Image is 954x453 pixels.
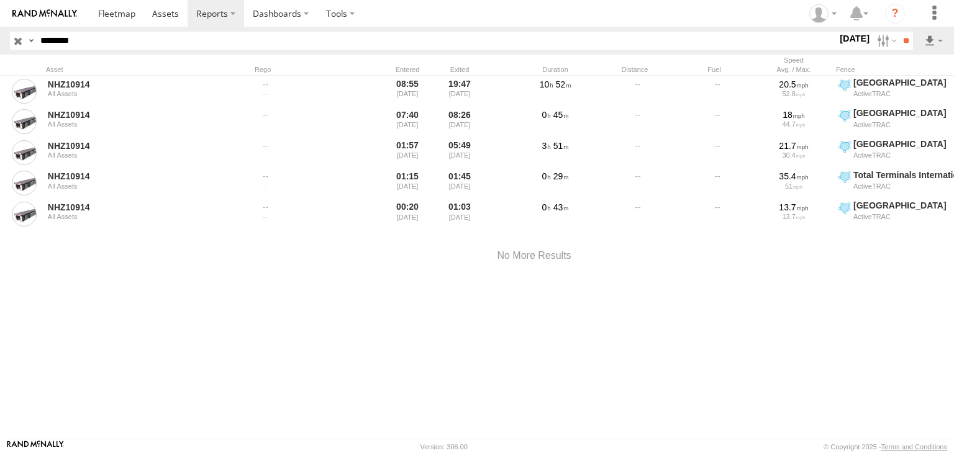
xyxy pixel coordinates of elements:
div: 01:15 [DATE] [384,169,431,198]
div: All Assets [48,151,218,159]
a: Visit our Website [7,441,64,453]
div: Asset [46,65,220,74]
div: Exited [436,65,483,74]
div: All Assets [48,182,218,190]
a: NHZ10914 [48,79,218,90]
label: Search Query [26,32,36,50]
div: Zulema McIntosch [805,4,841,23]
span: 0 [542,110,551,120]
div: 08:55 [DATE] [384,77,431,105]
label: [DATE] [837,32,872,45]
div: Entered [384,65,431,74]
span: 45 [553,110,569,120]
span: 0 [542,202,551,212]
div: 01:03 [DATE] [436,200,483,228]
img: rand-logo.svg [12,9,77,18]
span: 29 [553,171,569,181]
div: Distance [597,65,672,74]
a: NHZ10914 [48,140,218,151]
span: 52 [556,79,571,89]
div: All Assets [48,90,218,97]
div: 01:45 [DATE] [436,169,483,198]
div: 00:20 [DATE] [384,200,431,228]
a: NHZ10914 [48,171,218,182]
span: 0 [542,171,551,181]
span: 43 [553,202,569,212]
a: NHZ10914 [48,109,218,120]
span: 3 [542,141,551,151]
div: 51 [758,182,829,190]
div: 20.5 [758,79,829,90]
div: 08:26 [DATE] [436,107,483,136]
div: 30.4 [758,151,829,159]
div: 35.4 [758,171,829,182]
div: © Copyright 2025 - [824,443,947,451]
div: 44.7 [758,120,829,128]
div: All Assets [48,120,218,128]
label: Export results as... [923,32,944,50]
div: Rego [255,65,379,74]
a: NHZ10914 [48,202,218,213]
div: 18 [758,109,829,120]
div: 21.7 [758,140,829,151]
div: Version: 306.00 [420,443,468,451]
span: 51 [553,141,569,151]
div: 13.7 [758,202,829,213]
label: Search Filter Options [872,32,899,50]
div: Duration [518,65,593,74]
div: 52.8 [758,90,829,97]
div: 01:57 [DATE] [384,138,431,167]
div: All Assets [48,213,218,220]
div: 19:47 [DATE] [436,77,483,105]
i: ? [885,4,905,24]
span: 10 [540,79,553,89]
a: Terms and Conditions [881,443,947,451]
div: Fuel [677,65,752,74]
div: 07:40 [DATE] [384,107,431,136]
div: 05:49 [DATE] [436,138,483,167]
div: 13.7 [758,213,829,220]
